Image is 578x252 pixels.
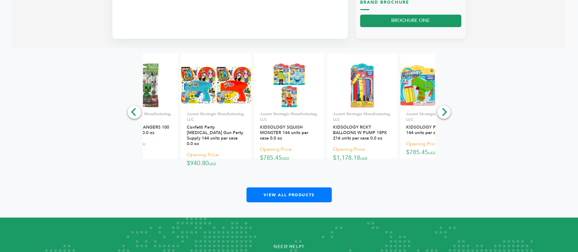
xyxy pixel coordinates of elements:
[360,15,461,27] a: BROCHURE ONE
[114,124,169,136] a: MINECRAFT HANGERS 100 units per case 0.0 oz
[360,156,367,161] span: USD
[114,111,172,122] p: Jacent Strategic Manufacturing, LLC
[187,124,243,147] a: Confetti Party [MEDICAL_DATA] Gun Party Supply 144 units per case 0.0 oz
[400,65,470,105] img: KIDSOLOGY POWER SHOT 144 units per case 0.0 oz
[127,63,159,107] img: MINECRAFT HANGERS 100 units per case 0.0 oz
[333,111,391,122] p: Jacent Strategic Manufacturing, LLC
[406,111,464,122] p: Jacent Strategic Manufacturing, LLC
[128,105,141,119] button: Previous
[181,67,251,104] img: Confetti Party Poppers Gun Party Supply 144 units per case 0.0 oz
[333,145,366,154] span: Opening Price:
[333,145,391,163] p: $1,178.18
[260,145,318,163] p: $785.45
[260,124,308,141] a: KIDSOLOGY SQUISH MONSTER 144 units per case 0.0 oz
[260,145,293,154] span: Opening Price:
[351,63,374,107] img: KIDSOLOGY RCKT BALLOONS W PUMP 15PK 216 units per case 0.0 oz
[114,139,172,157] p: $661.82
[428,151,435,155] span: USD
[187,150,245,168] p: $940.80
[114,140,147,148] span: Opening Price:
[136,151,143,155] span: USD
[209,161,216,166] span: USD
[333,124,387,141] a: KIDSOLOGY RCKT BALLOONS W PUMP 15PK 216 units per case 0.0 oz
[437,105,451,119] button: Next
[406,139,464,157] p: $785.45
[246,187,332,202] a: View All Products
[406,124,462,136] a: KIDSOLOGY POWER SHOT 144 units per case 0.0 oz
[273,63,305,107] img: KIDSOLOGY SQUISH MONSTER 144 units per case 0.0 oz
[29,242,549,251] p: Need Help?
[260,111,318,122] p: Jacent Strategic Manufacturing, LLC
[282,156,289,161] span: USD
[187,151,220,159] span: Opening Price:
[406,140,439,148] span: Opening Price:
[187,111,245,122] p: Jacent Strategic Manufacturing, LLC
